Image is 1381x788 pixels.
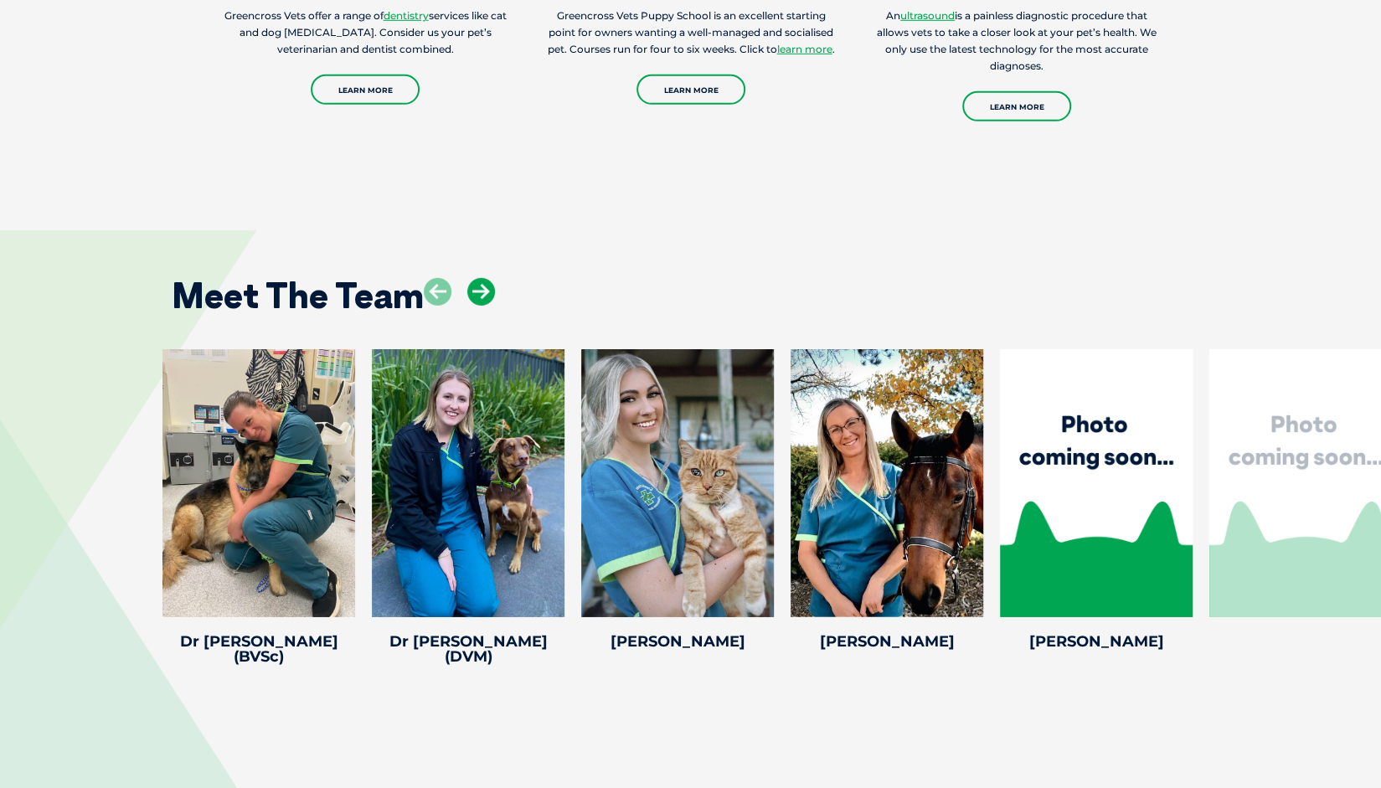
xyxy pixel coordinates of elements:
p: Greencross Vets Puppy School is an excellent starting point for owners wanting a well-managed and... [548,8,835,58]
h4: [PERSON_NAME] [1000,634,1193,649]
a: Learn More [962,91,1071,121]
h4: Dr [PERSON_NAME] (DVM) [372,634,564,664]
h4: [PERSON_NAME] [581,634,774,649]
h2: Meet The Team [172,278,424,313]
h4: [PERSON_NAME] [791,634,983,649]
a: Learn More [311,75,420,105]
a: dentistry [384,9,429,22]
h4: Dr [PERSON_NAME] (BVSc) [162,634,355,664]
a: Learn More [636,75,745,105]
a: learn more [777,43,832,55]
p: Greencross Vets offer a range of services like cat and dog [MEDICAL_DATA]. Consider us your pet’s... [222,8,509,58]
a: ultrasound [900,9,955,22]
p: An is a painless diagnostic procedure that allows vets to take a closer look at your pet’s health... [873,8,1161,75]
